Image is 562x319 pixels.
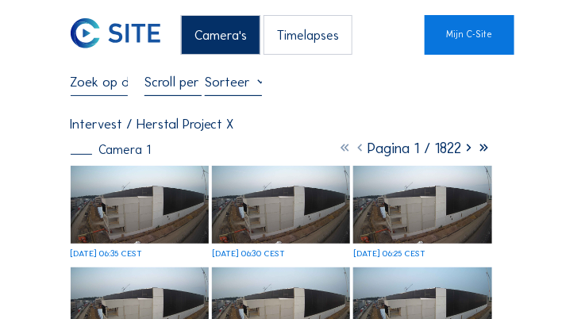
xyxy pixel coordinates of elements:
img: image_52577245 [71,166,210,244]
div: Timelapses [264,15,352,56]
div: [DATE] 06:35 CEST [71,250,143,259]
a: C-SITE Logo [71,15,110,56]
input: Zoek op datum 󰅀 [71,74,128,90]
img: C-SITE Logo [71,18,160,48]
div: [DATE] 06:25 CEST [353,250,425,259]
span: Pagina 1 / 1822 [368,139,462,157]
img: image_52577094 [212,166,351,244]
div: [DATE] 06:30 CEST [212,250,286,259]
div: Intervest / Herstal Project X [71,117,234,131]
img: image_52576952 [353,166,492,244]
div: Camera 1 [71,144,151,156]
div: Camera's [181,15,260,56]
a: Mijn C-Site [425,15,514,56]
